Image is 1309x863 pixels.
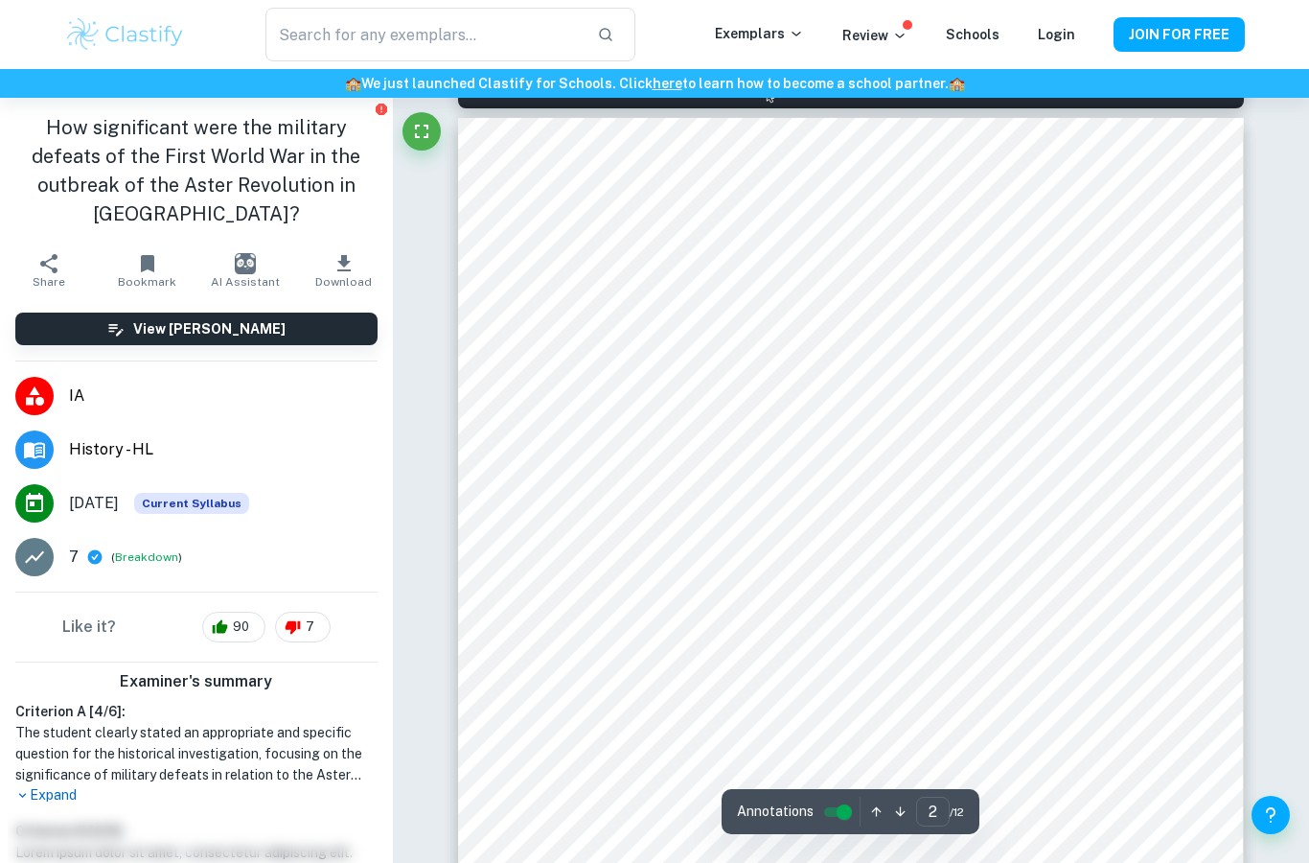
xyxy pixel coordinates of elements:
p: Exemplars [715,23,804,44]
button: View [PERSON_NAME] [15,313,378,345]
span: ( ) [111,548,182,567]
span: 7 [295,618,325,637]
span: Download [315,275,372,289]
span: 🏫 [345,76,361,91]
a: Login [1038,27,1075,42]
span: IA [69,385,378,408]
span: 90 [222,618,260,637]
button: Breakdown [115,548,178,566]
span: Bookmark [118,275,176,289]
span: History - HL [69,438,378,461]
button: Report issue [375,102,389,116]
button: Fullscreen [402,112,441,151]
span: 🏫 [949,76,965,91]
span: Share [33,275,65,289]
input: Search for any exemplars... [265,8,582,61]
span: [DATE] [69,492,119,515]
p: Review [842,25,907,46]
button: JOIN FOR FREE [1114,17,1245,52]
span: Current Syllabus [134,493,249,514]
div: 7 [275,612,331,642]
p: Expand [15,785,378,805]
p: 7 [69,546,79,569]
span: Annotations [737,802,814,822]
a: Schools [946,27,999,42]
span: / 12 [950,804,964,821]
button: Download [294,244,392,297]
span: AI Assistant [211,275,280,289]
button: Bookmark [98,244,195,297]
img: Clastify logo [64,15,186,54]
h1: How significant were the military defeats of the First World War in the outbreak of the Aster Rev... [15,113,378,228]
a: here [653,76,682,91]
h6: We just launched Clastify for Schools. Click to learn how to become a school partner. [4,73,1305,94]
h6: Criterion A [ 4 / 6 ]: [15,701,378,722]
h6: Examiner's summary [8,670,385,693]
div: This exemplar is based on the current syllabus. Feel free to refer to it for inspiration/ideas wh... [134,493,249,514]
button: AI Assistant [196,244,294,297]
div: 90 [202,612,265,642]
img: AI Assistant [235,253,256,274]
h1: The student clearly stated an appropriate and specific question for the historical investigation,... [15,722,378,785]
button: Help and Feedback [1252,796,1290,834]
h6: View [PERSON_NAME] [133,318,286,339]
h6: Like it? [62,616,116,639]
